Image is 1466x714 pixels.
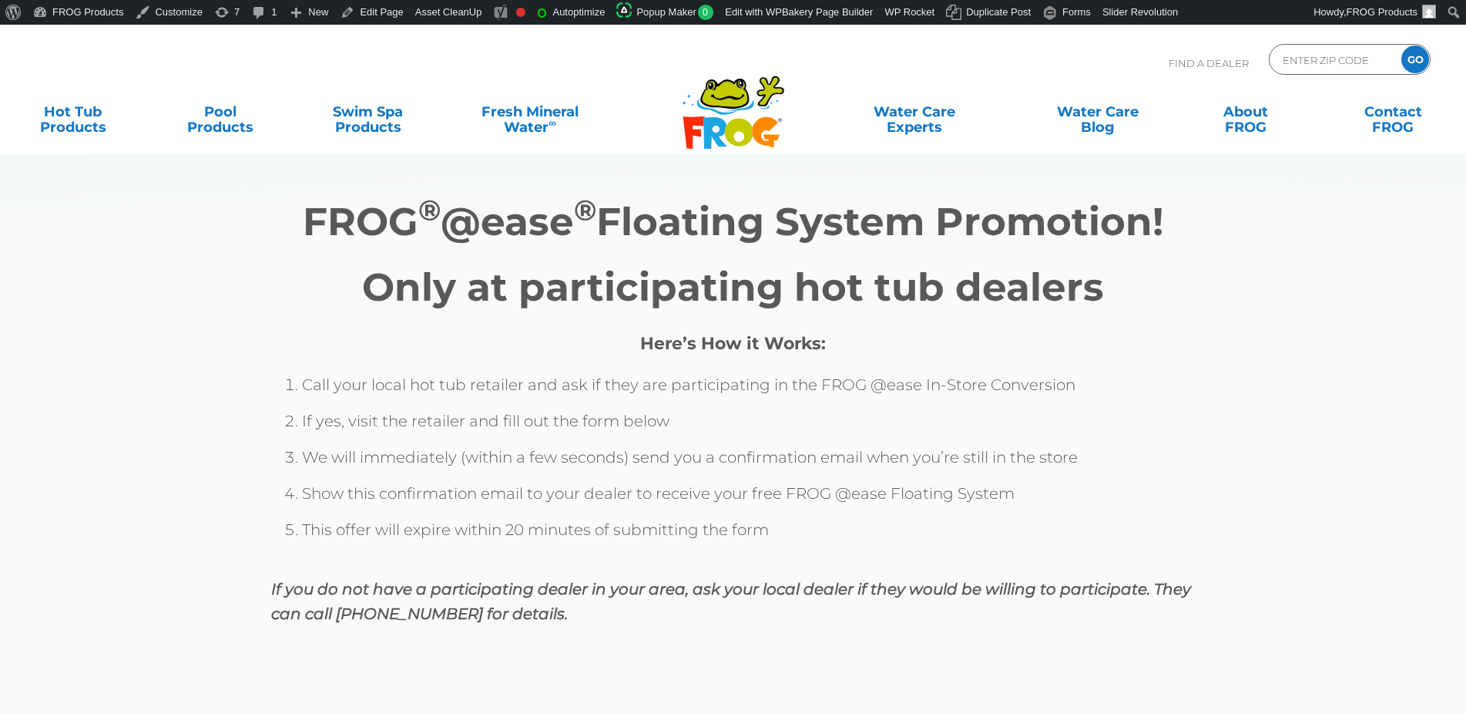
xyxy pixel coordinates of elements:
a: Hot TubProducts [15,96,130,127]
strong: Only at participating hot tub dealers [362,264,1104,311]
li: If yes, visit the retailer and fill out the form below [302,409,1196,445]
li: We will immediately (within a few seconds) send you a confirmation email when you’re still in the... [302,445,1196,481]
em: If you do not have a participating dealer in your area, ask your local dealer if they would be wi... [271,580,1191,623]
span: FROG Products [1347,6,1417,18]
strong: Here’s How it Works: [640,333,826,354]
li: Show this confirmation email to your dealer to receive your free FROG @ease Floating System [302,481,1196,517]
strong: FROG [303,198,418,245]
sup: ® [418,193,441,227]
strong: Floating System Promotion! [596,198,1163,245]
a: Water CareExperts [821,96,1008,127]
a: Swim SpaProducts [310,96,425,127]
span: 0 [698,5,714,20]
sup: ∞ [548,116,556,129]
a: AboutFROG [1188,96,1303,127]
a: PoolProducts [163,96,278,127]
li: Call your local hot tub retailer and ask if they are participating in the FROG @ease In-Store Con... [302,372,1196,409]
span: Slider Revolution [1102,6,1178,18]
a: ContactFROG [1336,96,1451,127]
div: Focus keyphrase not set [516,8,525,17]
img: Frog Products Logo [674,56,793,150]
p: Find A Dealer [1169,44,1249,83]
li: This offer will expire within 20 minutes of submitting the form [302,517,1196,554]
sup: ® [574,193,596,227]
input: GO [1401,45,1429,73]
a: Fresh MineralWater∞ [458,96,602,127]
strong: @ease [441,198,574,245]
a: Water CareBlog [1041,96,1156,127]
